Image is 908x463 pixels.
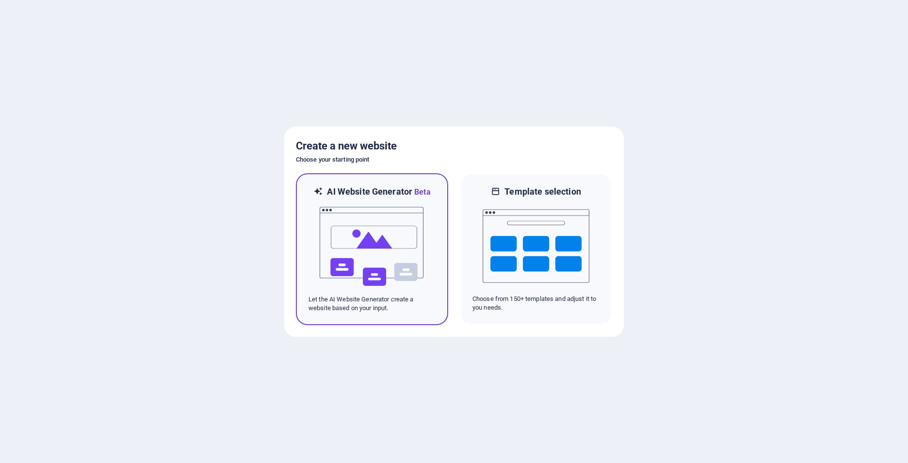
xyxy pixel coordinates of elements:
div: Template selectionChoose from 150+ templates and adjust it to you needs. [460,173,612,325]
img: ai [319,198,425,295]
p: Choose from 150+ templates and adjust it to you needs. [472,295,600,312]
h5: Create a new website [296,138,612,154]
span: Beta [412,187,431,197]
h6: Template selection [504,186,581,198]
div: AI Website GeneratorBetaaiLet the AI Website Generator create a website based on your input. [296,173,448,325]
h6: Choose your starting point [296,154,612,165]
h6: AI Website Generator [327,186,430,198]
p: Let the AI Website Generator create a website based on your input. [308,295,436,313]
